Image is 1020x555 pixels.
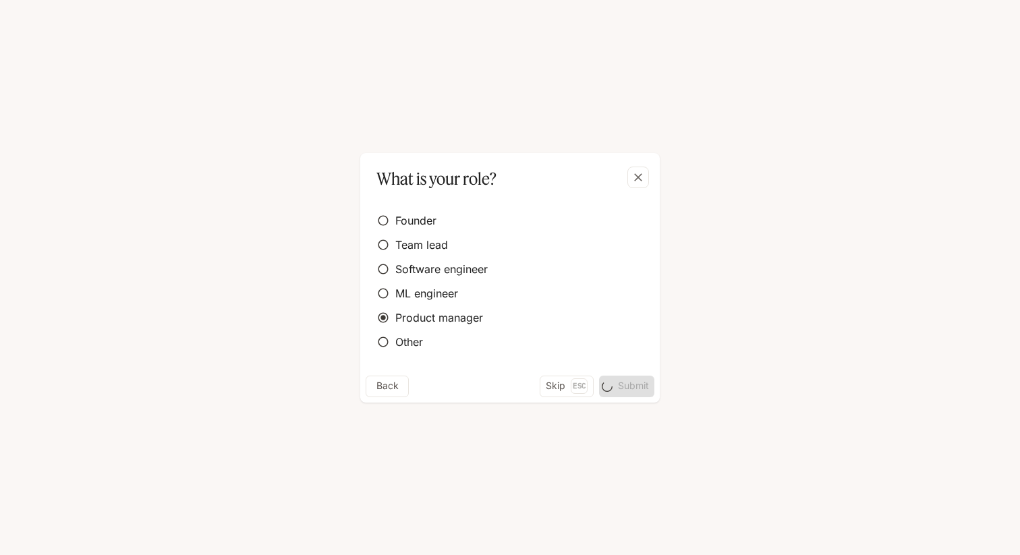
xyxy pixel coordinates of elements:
p: Esc [571,378,588,393]
p: What is your role? [376,167,497,191]
button: Back [366,376,409,397]
span: ML engineer [395,285,458,301]
span: Founder [395,212,436,229]
span: Other [395,334,423,350]
span: Team lead [395,237,448,253]
button: SkipEsc [540,376,594,397]
span: Product manager [395,310,483,326]
span: Software engineer [395,261,488,277]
